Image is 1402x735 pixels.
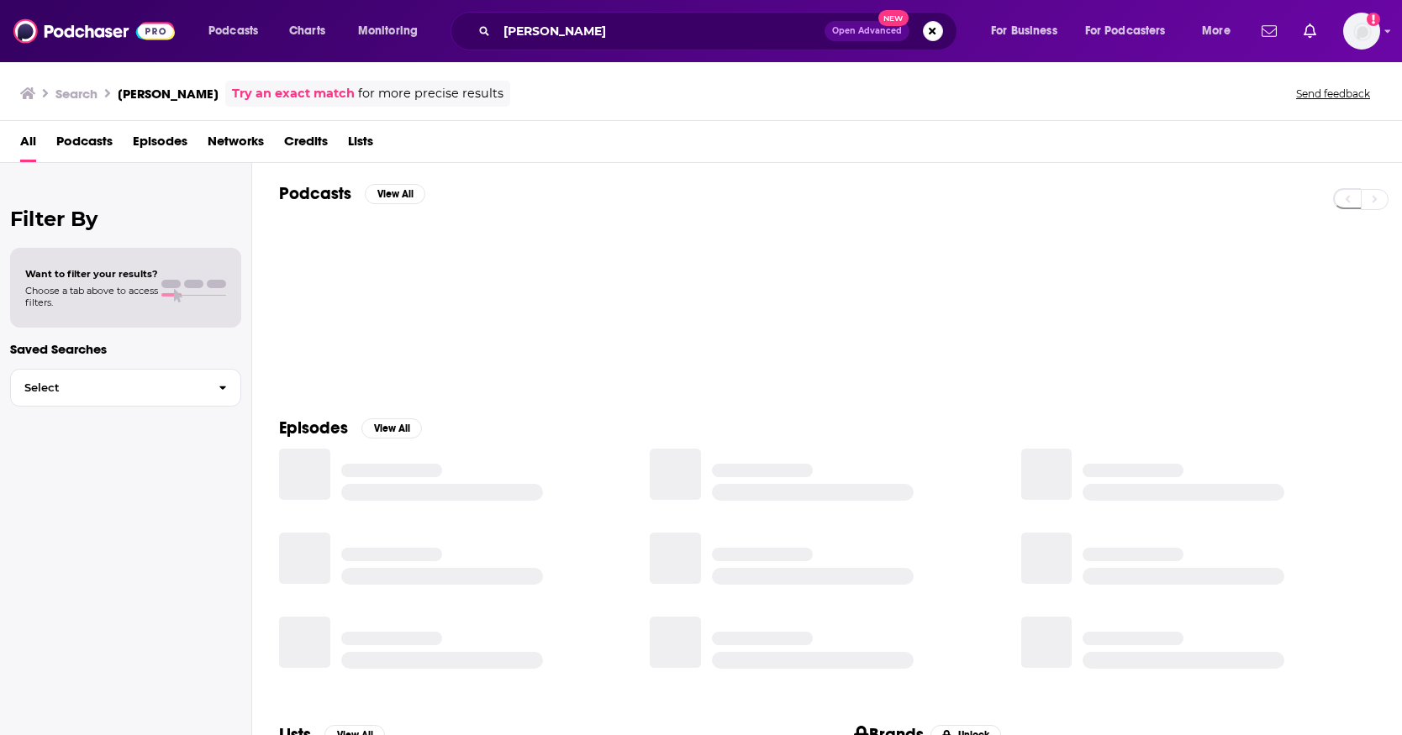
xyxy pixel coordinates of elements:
a: Charts [278,18,335,45]
button: open menu [1074,18,1190,45]
button: open menu [979,18,1078,45]
button: Select [10,369,241,407]
button: Open AdvancedNew [825,21,909,41]
span: Want to filter your results? [25,268,158,280]
button: View All [365,184,425,204]
span: Podcasts [208,19,258,43]
a: Credits [284,128,328,162]
button: open menu [1190,18,1252,45]
button: Send feedback [1291,87,1375,101]
span: For Podcasters [1085,19,1166,43]
button: Show profile menu [1343,13,1380,50]
a: Show notifications dropdown [1297,17,1323,45]
span: for more precise results [358,84,503,103]
a: All [20,128,36,162]
a: EpisodesView All [279,417,422,438]
p: Saved Searches [10,341,241,357]
svg: Add a profile image [1367,13,1380,26]
img: User Profile [1343,13,1380,50]
a: Networks [208,128,264,162]
span: New [878,10,909,26]
button: open menu [346,18,440,45]
div: Search podcasts, credits, & more... [466,12,973,50]
a: Lists [348,128,373,162]
span: Monitoring [358,19,418,43]
h2: Episodes [279,417,348,438]
span: For Business [991,19,1057,43]
span: Choose a tab above to access filters. [25,285,158,308]
span: Charts [289,19,325,43]
span: More [1202,19,1231,43]
span: Open Advanced [832,27,902,35]
span: Logged in as creseburg [1343,13,1380,50]
h3: Search [55,86,98,102]
input: Search podcasts, credits, & more... [497,18,825,45]
a: Try an exact match [232,84,355,103]
button: open menu [197,18,280,45]
img: Podchaser - Follow, Share and Rate Podcasts [13,15,175,47]
h2: Podcasts [279,183,351,204]
span: Select [11,382,205,393]
a: Episodes [133,128,187,162]
a: PodcastsView All [279,183,425,204]
h3: [PERSON_NAME] [118,86,219,102]
h2: Filter By [10,207,241,231]
button: View All [361,418,422,438]
a: Show notifications dropdown [1255,17,1283,45]
a: Podcasts [56,128,113,162]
